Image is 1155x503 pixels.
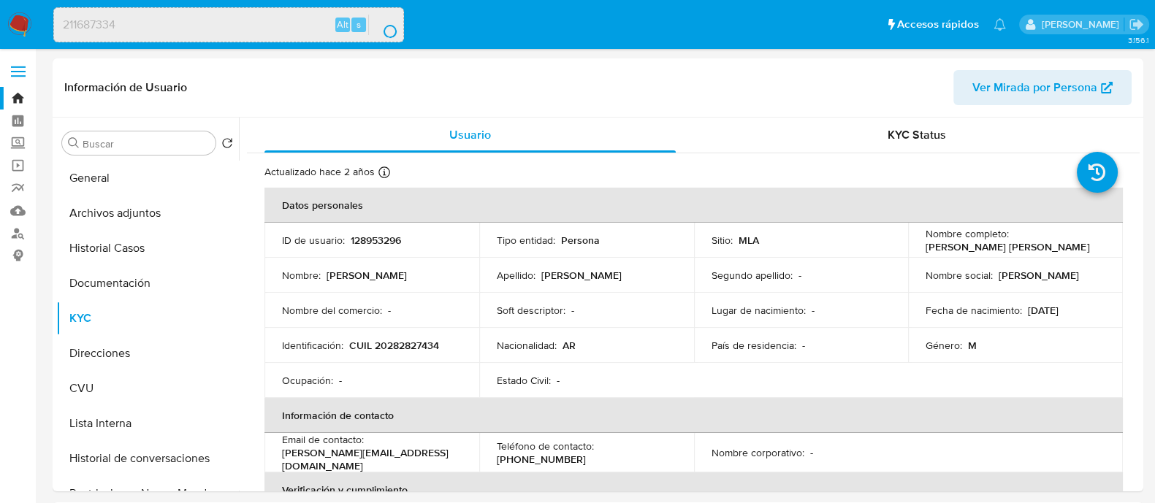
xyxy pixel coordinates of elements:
th: Información de contacto [264,398,1123,433]
button: Lista Interna [56,406,239,441]
p: Fecha de nacimiento : [926,304,1022,317]
p: Ocupación : [282,374,333,387]
p: Segundo apellido : [712,269,793,282]
p: Nombre social : [926,269,993,282]
button: Buscar [68,137,80,149]
span: Usuario [449,126,491,143]
p: Apellido : [497,269,535,282]
p: [DATE] [1028,304,1059,317]
button: Historial Casos [56,231,239,266]
input: Buscar [83,137,210,150]
p: [PERSON_NAME] [PERSON_NAME] [926,240,1089,253]
p: Estado Civil : [497,374,551,387]
p: M [968,339,977,352]
p: [PERSON_NAME] [999,269,1079,282]
p: Identificación : [282,339,343,352]
p: Email de contacto : [282,433,364,446]
p: - [339,374,342,387]
button: Historial de conversaciones [56,441,239,476]
p: Actualizado hace 2 años [264,165,375,179]
p: ID de usuario : [282,234,345,247]
span: Alt [337,18,348,31]
p: Soft descriptor : [497,304,565,317]
p: Nombre corporativo : [712,446,804,459]
p: - [802,339,805,352]
p: - [798,269,801,282]
span: Accesos rápidos [897,17,979,32]
p: País de residencia : [712,339,796,352]
p: Nacionalidad : [497,339,557,352]
p: - [388,304,391,317]
p: - [812,304,815,317]
p: martin.degiuli@mercadolibre.com [1041,18,1124,31]
button: Direcciones [56,336,239,371]
input: Buscar usuario o caso... [54,15,403,34]
p: CUIL 20282827434 [349,339,439,352]
p: Sitio : [712,234,733,247]
p: MLA [739,234,759,247]
button: KYC [56,301,239,336]
a: Notificaciones [994,18,1006,31]
a: Salir [1129,17,1144,32]
p: - [810,446,813,459]
button: Ver Mirada por Persona [953,70,1132,105]
h1: Información de Usuario [64,80,187,95]
span: Ver Mirada por Persona [972,70,1097,105]
p: Género : [926,339,962,352]
button: Documentación [56,266,239,301]
p: Nombre : [282,269,321,282]
span: KYC Status [888,126,946,143]
p: Nombre completo : [926,227,1009,240]
button: search-icon [368,15,398,35]
p: Teléfono de contacto : [497,439,594,453]
p: [PERSON_NAME] [541,269,622,282]
p: 128953296 [351,234,401,247]
p: [PERSON_NAME] [327,269,407,282]
button: Volver al orden por defecto [221,137,233,153]
button: General [56,161,239,196]
p: [PERSON_NAME][EMAIL_ADDRESS][DOMAIN_NAME] [282,446,456,472]
th: Datos personales [264,188,1123,223]
p: Persona [561,234,600,247]
p: [PHONE_NUMBER] [497,453,586,466]
p: - [571,304,574,317]
button: Archivos adjuntos [56,196,239,231]
p: Lugar de nacimiento : [712,304,806,317]
p: AR [563,339,576,352]
p: - [557,374,560,387]
p: Tipo entidad : [497,234,555,247]
button: CVU [56,371,239,406]
span: s [357,18,361,31]
p: Nombre del comercio : [282,304,382,317]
